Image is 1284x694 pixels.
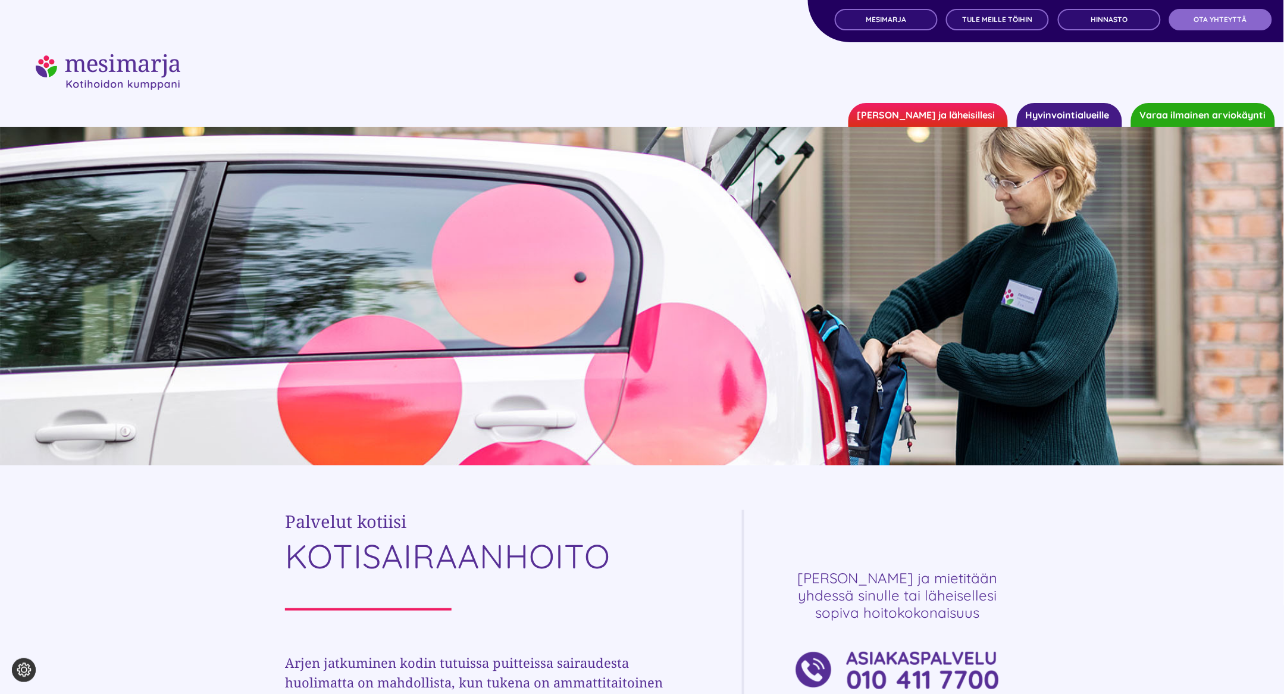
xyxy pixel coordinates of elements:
[1058,9,1161,30] a: Hinnasto
[796,570,999,621] h4: [PERSON_NAME] ja mieti­tään yhdessä si­nulle tai lähei­sellesi sopiva hoitokokonaisuus
[963,15,1033,24] span: TULE MEILLE TÖIHIN
[285,509,406,533] span: Palvelut kotiisi
[12,658,36,682] button: Evästeasetukset
[36,54,180,90] img: Mesimarjasi Kotihoidon kumppani
[1169,9,1272,30] a: OTA YHTEYTTÄ
[848,103,1008,127] a: [PERSON_NAME] ja läheisillesi
[946,9,1049,30] a: TULE MEILLE TÖIHIN
[1131,103,1275,127] a: Varaa ilmainen arviokäynti
[1017,103,1122,127] a: Hyvinvointialueille
[835,9,938,30] a: MESIMARJA
[1194,15,1247,24] span: OTA YHTEYTTÄ
[1091,15,1128,24] span: Hinnasto
[866,15,906,24] span: MESIMARJA
[36,52,180,67] a: mesimarjasi
[285,538,671,575] h1: KOTISAIRAANHOITO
